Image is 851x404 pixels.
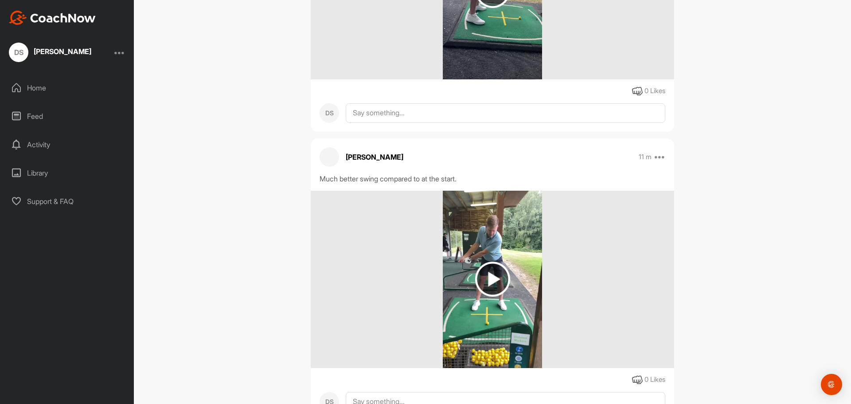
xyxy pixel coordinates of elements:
div: DS [320,103,339,123]
div: Support & FAQ [5,190,130,212]
img: CoachNow [9,11,96,25]
div: 0 Likes [644,86,665,96]
p: [PERSON_NAME] [346,152,403,162]
p: 11 m [639,153,652,161]
div: Much better swing compared to at the start. [320,173,665,184]
div: Home [5,77,130,99]
div: Feed [5,105,130,127]
div: DS [9,43,28,62]
div: Open Intercom Messenger [821,374,842,395]
div: Activity [5,133,130,156]
img: media [443,191,543,368]
div: Library [5,162,130,184]
img: play [475,262,510,297]
div: [PERSON_NAME] [34,48,91,55]
div: 0 Likes [644,375,665,385]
